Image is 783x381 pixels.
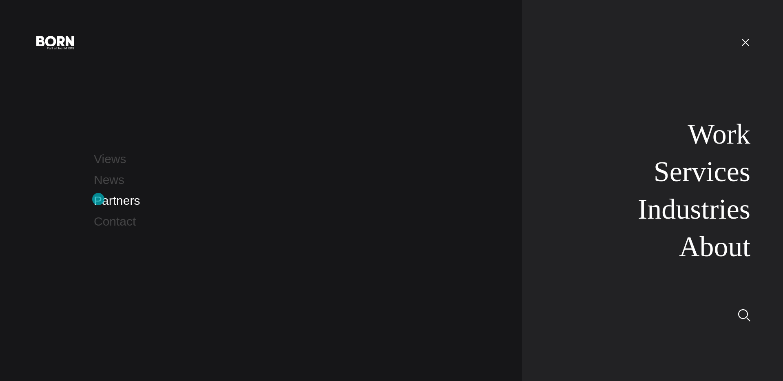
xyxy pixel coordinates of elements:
a: Work [688,118,750,150]
button: Open [736,33,755,51]
a: Services [654,156,750,187]
a: Views [94,152,126,166]
img: Search [738,309,750,321]
a: Contact [94,215,136,228]
a: Industries [638,193,750,225]
a: About [679,231,750,262]
a: News [94,173,124,186]
a: Partners [94,194,140,207]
